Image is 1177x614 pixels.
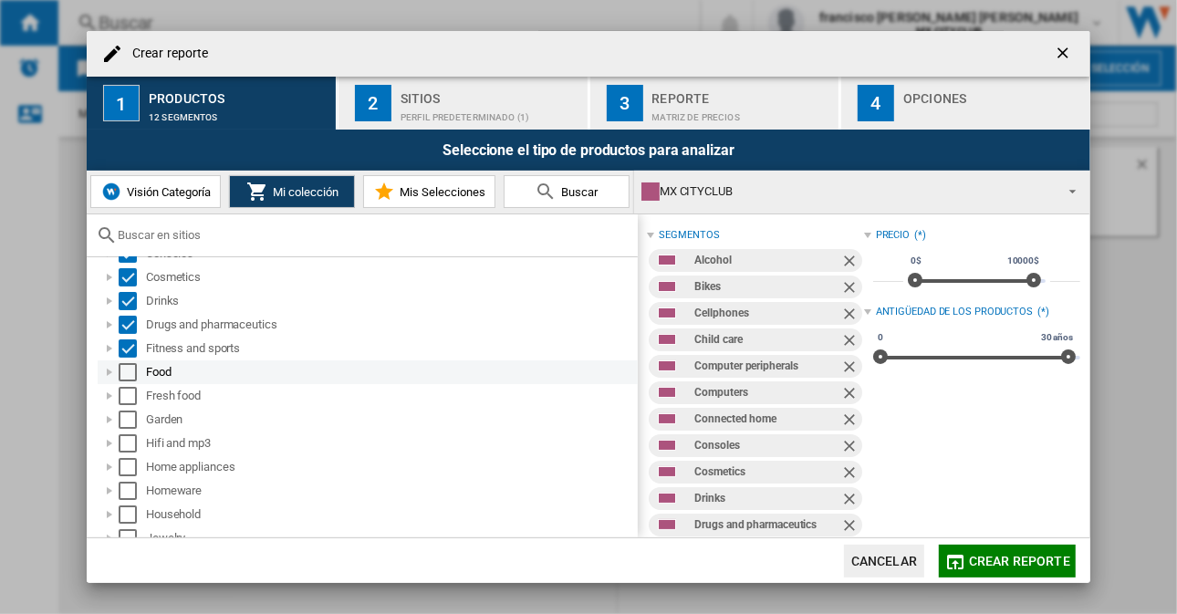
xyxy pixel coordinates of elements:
div: Sitios [401,84,580,103]
span: Buscar [557,185,598,199]
div: Jewelry [146,529,635,547]
div: Antigüedad de los productos [876,305,1033,319]
ng-md-icon: Quitar [840,463,862,485]
div: Garden [146,411,635,429]
md-checkbox: Select [119,292,146,310]
button: Cancelar [844,545,924,578]
ng-md-icon: Quitar [840,252,862,274]
span: Visión Categoría [122,185,211,199]
div: Bikes [694,276,839,298]
button: Mis Selecciones [363,175,495,208]
div: Alcohol [694,249,839,272]
div: 12 segmentos [149,103,328,122]
md-checkbox: Select [119,316,146,334]
md-checkbox: Select [119,387,146,405]
ng-md-icon: Quitar [840,490,862,512]
div: Computer peripherals [694,355,839,378]
div: Hifi and mp3 [146,434,635,453]
div: Fresh food [146,387,635,405]
span: Crear reporte [969,554,1070,568]
div: Reporte [652,84,832,103]
div: Precio [876,228,910,243]
md-checkbox: Select [119,458,146,476]
button: 2 Sitios Perfil predeterminado (1) [339,77,589,130]
div: Seleccione el tipo de productos para analizar [87,130,1090,171]
ng-md-icon: Quitar [840,358,862,380]
div: 2 [355,85,391,121]
div: Cellphones [694,302,839,325]
div: Child care [694,328,839,351]
button: Visión Categoría [90,175,221,208]
md-checkbox: Select [119,482,146,500]
md-checkbox: Select [119,268,146,286]
ng-md-icon: Quitar [840,384,862,406]
img: wiser-icon-blue.png [100,181,122,203]
div: Productos [149,84,328,103]
md-checkbox: Select [119,529,146,547]
button: Crear reporte [939,545,1076,578]
div: Food [146,363,635,381]
div: Homeware [146,482,635,500]
span: Mis Selecciones [395,185,485,199]
div: Connected home [694,408,839,431]
button: getI18NText('BUTTONS.CLOSE_DIALOG') [1047,36,1083,72]
div: Perfil predeterminado (1) [401,103,580,122]
ng-md-icon: Quitar [840,411,862,432]
md-checkbox: Select [119,411,146,429]
md-checkbox: Select [119,505,146,524]
div: Fitness and sports [146,339,635,358]
div: Matriz de precios [652,103,832,122]
button: 4 Opciones [841,77,1090,130]
button: 1 Productos 12 segmentos [87,77,338,130]
span: 0 [875,330,886,345]
div: Drinks [146,292,635,310]
ng-md-icon: Quitar [840,331,862,353]
ng-md-icon: Quitar [840,437,862,459]
div: 1 [103,85,140,121]
md-checkbox: Select [119,363,146,381]
div: 3 [607,85,643,121]
div: Drinks [694,487,839,510]
div: Home appliances [146,458,635,476]
md-checkbox: Select [119,339,146,358]
div: Drugs and pharmaceutics [694,514,839,536]
input: Buscar en sitios [118,228,629,242]
span: 30 años [1038,330,1076,345]
h4: Crear reporte [123,45,208,63]
div: 4 [858,85,894,121]
button: Buscar [504,175,630,208]
ng-md-icon: Quitar [840,278,862,300]
div: Cosmetics [694,461,839,484]
div: Drugs and pharmaceutics [146,316,635,334]
div: Opciones [903,84,1083,103]
span: 0$ [908,254,924,268]
ng-md-icon: Quitar [840,516,862,538]
button: 3 Reporte Matriz de precios [590,77,841,130]
div: Household [146,505,635,524]
div: Computers [694,381,839,404]
ng-md-icon: Quitar [840,305,862,327]
div: MX CITYCLUB [641,179,1053,204]
div: Consoles [694,434,839,457]
div: Cosmetics [146,268,635,286]
div: segmentos [659,228,719,243]
button: Mi colección [229,175,355,208]
md-checkbox: Select [119,434,146,453]
span: Mi colección [268,185,339,199]
ng-md-icon: getI18NText('BUTTONS.CLOSE_DIALOG') [1054,44,1076,66]
span: 10000$ [1005,254,1042,268]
